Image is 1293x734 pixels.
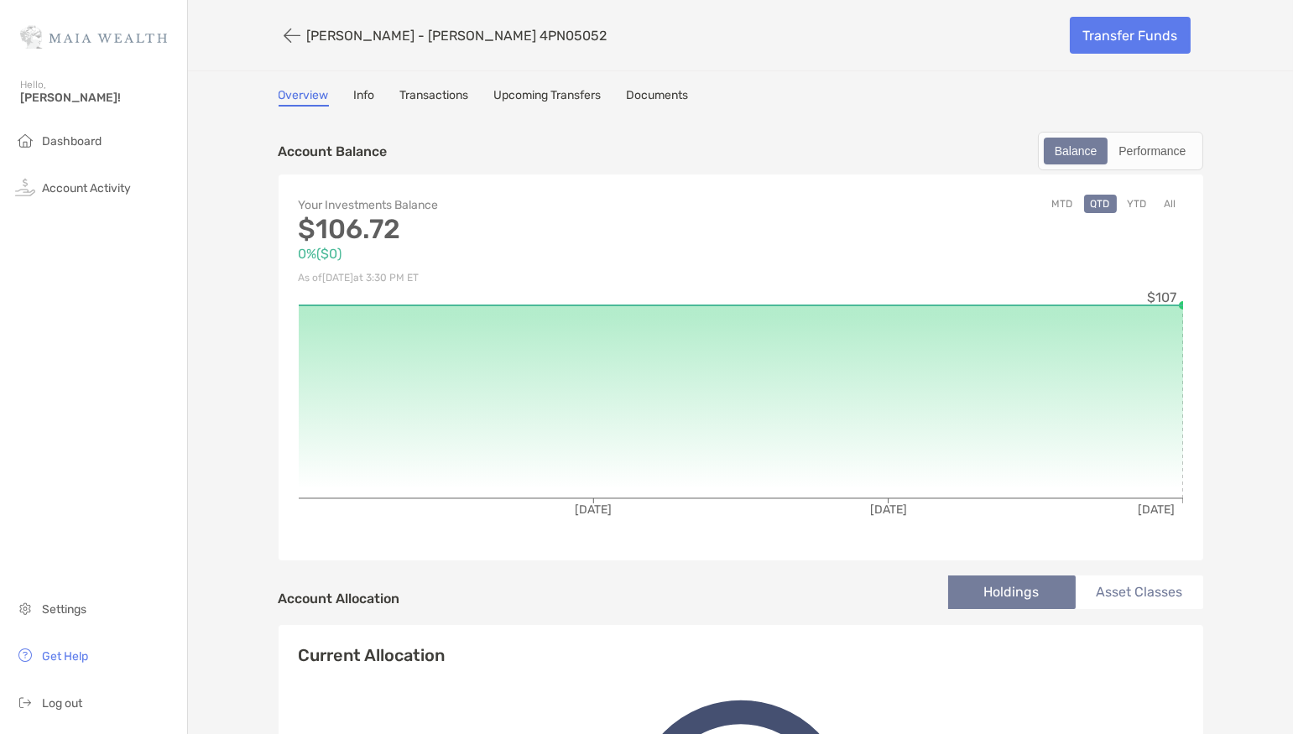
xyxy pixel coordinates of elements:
a: Transfer Funds [1070,17,1191,54]
span: Account Activity [42,181,131,195]
tspan: [DATE] [1138,502,1175,517]
span: Dashboard [42,134,102,148]
div: segmented control [1038,132,1203,170]
tspan: [DATE] [575,502,612,517]
button: YTD [1121,195,1154,213]
a: Upcoming Transfers [494,88,602,107]
button: All [1158,195,1183,213]
p: Your Investments Balance [299,195,741,216]
button: MTD [1045,195,1080,213]
p: Account Balance [279,141,388,162]
tspan: [DATE] [869,502,906,517]
a: Info [354,88,375,107]
p: As of [DATE] at 3:30 PM ET [299,268,741,289]
p: 0% ( $0 ) [299,243,741,264]
div: Performance [1109,139,1195,163]
img: logout icon [15,692,35,712]
p: [PERSON_NAME] - [PERSON_NAME] 4PN05052 [307,28,607,44]
a: Overview [279,88,329,107]
img: settings icon [15,598,35,618]
img: activity icon [15,177,35,197]
div: Balance [1045,139,1107,163]
span: [PERSON_NAME]! [20,91,177,105]
button: QTD [1084,195,1117,213]
span: Get Help [42,649,88,664]
li: Asset Classes [1076,575,1203,609]
img: get-help icon [15,645,35,665]
img: Zoe Logo [20,7,167,67]
p: $106.72 [299,219,741,240]
span: Log out [42,696,82,711]
a: Transactions [400,88,469,107]
h4: Account Allocation [279,591,400,606]
span: Settings [42,602,86,617]
li: Holdings [948,575,1076,609]
img: household icon [15,130,35,150]
a: Documents [627,88,689,107]
h4: Current Allocation [299,645,446,665]
tspan: $107 [1147,289,1176,305]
